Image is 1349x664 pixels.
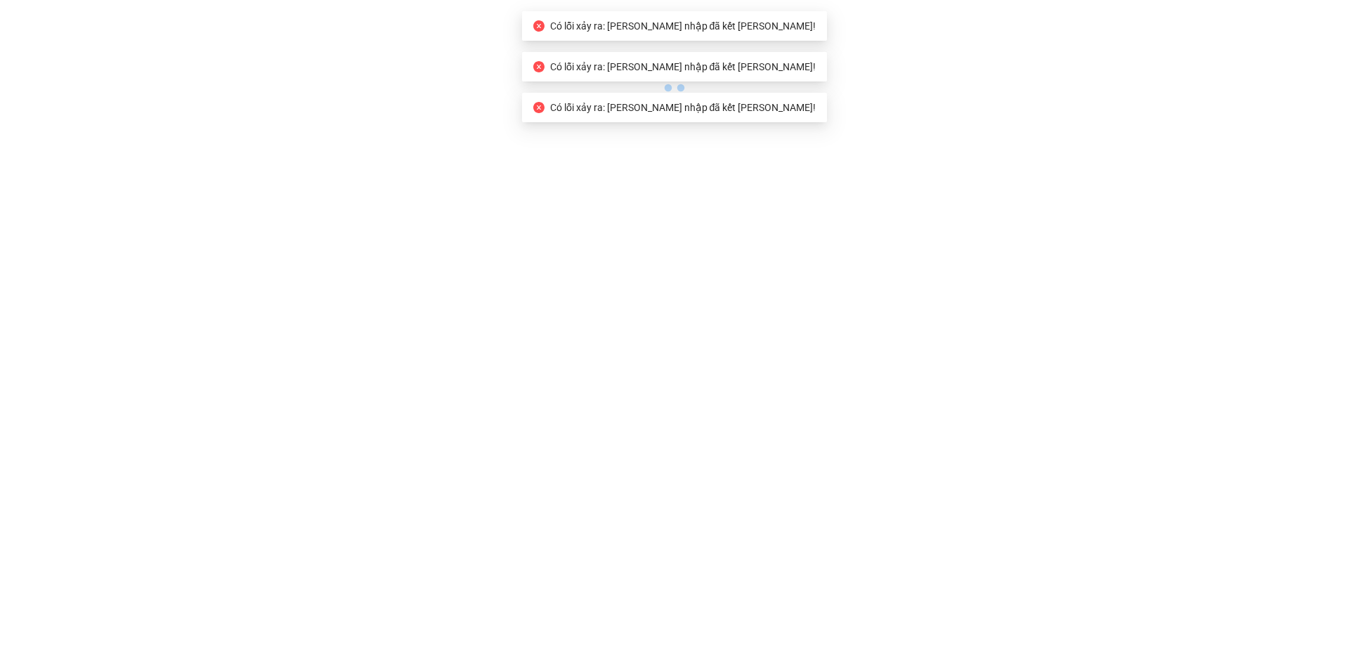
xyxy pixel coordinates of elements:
[550,102,816,113] span: Có lỗi xảy ra: [PERSON_NAME] nhập đã kết [PERSON_NAME]!
[533,61,545,72] span: close-circle
[550,20,816,32] span: Có lỗi xảy ra: [PERSON_NAME] nhập đã kết [PERSON_NAME]!
[533,102,545,113] span: close-circle
[550,61,816,72] span: Có lỗi xảy ra: [PERSON_NAME] nhập đã kết [PERSON_NAME]!
[533,20,545,32] span: close-circle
